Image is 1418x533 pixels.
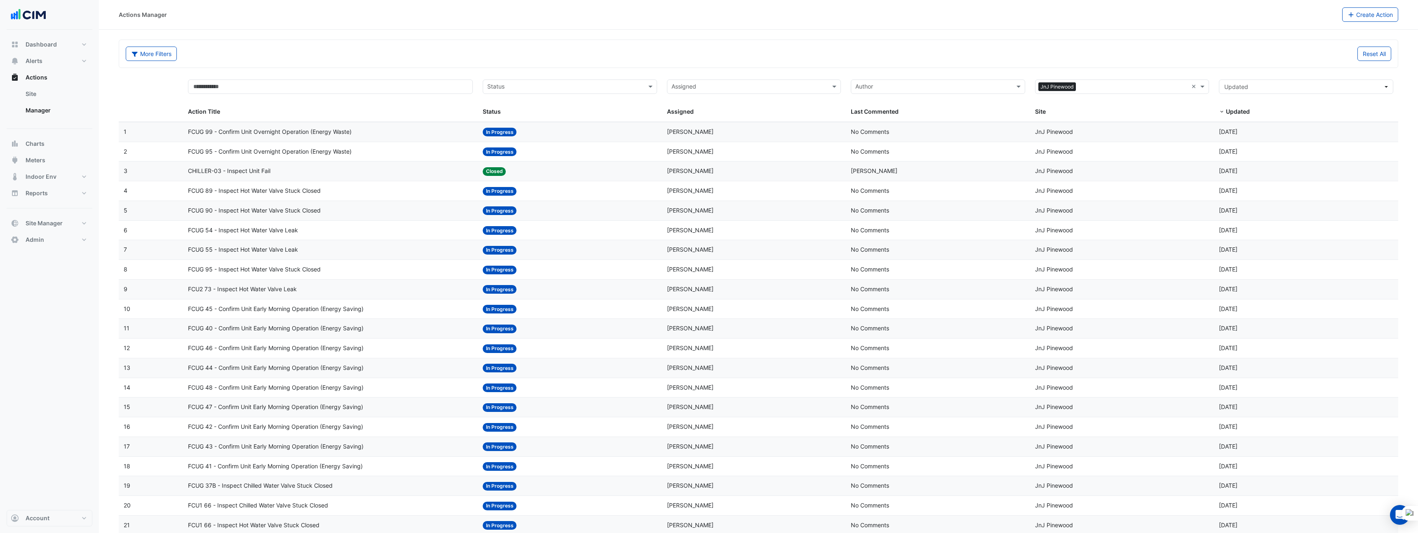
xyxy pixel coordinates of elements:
[11,73,19,82] app-icon: Actions
[26,189,48,197] span: Reports
[483,285,517,294] span: In Progress
[1219,246,1237,253] span: 2025-07-08T10:54:54.016
[1035,167,1073,174] span: JnJ Pinewood
[11,140,19,148] app-icon: Charts
[124,305,130,312] span: 10
[1035,246,1073,253] span: JnJ Pinewood
[667,108,694,115] span: Assigned
[1035,443,1073,450] span: JnJ Pinewood
[1219,128,1237,135] span: 2025-07-11T08:10:49.119
[124,463,130,470] span: 18
[188,481,333,491] span: FCUG 37B - Inspect Chilled Water Valve Stuck Closed
[124,521,130,528] span: 21
[483,187,517,196] span: In Progress
[124,443,130,450] span: 17
[667,305,714,312] span: [PERSON_NAME]
[188,442,364,451] span: FCUG 43 - Confirm Unit Early Morning Operation (Energy Saving)
[188,324,364,333] span: FCUG 40 - Confirm Unit Early Morning Operation (Energy Saving)
[851,148,889,155] span: No Comments
[1219,364,1237,371] span: 2025-07-02T13:59:10.324
[483,266,517,274] span: In Progress
[851,108,899,115] span: Last Commented
[26,57,42,65] span: Alerts
[11,219,19,227] app-icon: Site Manager
[1035,502,1073,509] span: JnJ Pinewood
[1035,128,1073,135] span: JnJ Pinewood
[483,147,517,156] span: In Progress
[188,127,352,137] span: FCUG 99 - Confirm Unit Overnight Operation (Energy Waste)
[124,266,127,273] span: 8
[7,86,92,122] div: Actions
[1035,482,1073,489] span: JnJ Pinewood
[1219,344,1237,351] span: 2025-07-02T13:59:16.456
[124,423,130,430] span: 16
[667,443,714,450] span: [PERSON_NAME]
[7,215,92,231] button: Site Manager
[1219,423,1237,430] span: 2025-07-02T13:58:52.485
[667,148,714,155] span: [PERSON_NAME]
[7,152,92,168] button: Meters
[1035,305,1073,312] span: JnJ Pinewood
[483,325,517,333] span: In Progress
[851,463,889,470] span: No Comments
[851,128,889,135] span: No Comments
[851,325,889,332] span: No Comments
[483,423,517,432] span: In Progress
[124,128,127,135] span: 1
[1219,187,1237,194] span: 2025-07-08T10:55:19.049
[1219,227,1237,234] span: 2025-07-08T10:55:05.534
[188,226,298,235] span: FCUG 54 - Inspect Hot Water Valve Leak
[19,86,92,102] a: Site
[851,502,889,509] span: No Comments
[1219,384,1237,391] span: 2025-07-02T13:59:04.096
[483,383,517,392] span: In Progress
[1219,79,1393,94] button: Updated
[1038,82,1076,91] span: JnJ Pinewood
[851,443,889,450] span: No Comments
[124,227,127,234] span: 6
[1219,521,1237,528] span: 2025-07-02T13:57:42.804
[124,167,127,174] span: 3
[1219,207,1237,214] span: 2025-07-08T10:55:11.658
[851,423,889,430] span: No Comments
[1219,443,1237,450] span: 2025-07-02T13:58:46.150
[851,344,889,351] span: No Comments
[851,207,889,214] span: No Comments
[188,166,270,176] span: CHILLER-03 - Inspect Unit Fail
[851,227,889,234] span: No Comments
[124,482,130,489] span: 19
[1035,227,1073,234] span: JnJ Pinewood
[667,384,714,391] span: [PERSON_NAME]
[188,344,364,353] span: FCUG 46 - Confirm Unit Early Morning Operation (Energy Saving)
[7,136,92,152] button: Charts
[11,57,19,65] app-icon: Alerts
[188,206,321,215] span: FCUG 90 - Inspect Hot Water Valve Stuck Closed
[667,207,714,214] span: [PERSON_NAME]
[483,442,517,451] span: In Progress
[667,266,714,273] span: [PERSON_NAME]
[483,226,517,235] span: In Progress
[483,482,517,491] span: In Progress
[1219,305,1237,312] span: 2025-07-02T13:59:28.806
[124,384,130,391] span: 14
[1224,83,1248,90] span: Updated
[188,501,328,510] span: FCU1 66 - Inspect Chilled Water Valve Stuck Closed
[11,40,19,49] app-icon: Dashboard
[483,128,517,136] span: In Progress
[1035,266,1073,273] span: JnJ Pinewood
[483,305,517,313] span: In Progress
[1342,7,1399,22] button: Create Action
[483,206,517,215] span: In Progress
[667,227,714,234] span: [PERSON_NAME]
[11,236,19,244] app-icon: Admin
[667,364,714,371] span: [PERSON_NAME]
[851,482,889,489] span: No Comments
[26,140,45,148] span: Charts
[188,363,364,373] span: FCUG 44 - Confirm Unit Early Morning Operation (Energy Saving)
[851,266,889,273] span: No Comments
[483,403,517,412] span: In Progress
[188,108,220,115] span: Action Title
[124,246,127,253] span: 7
[667,187,714,194] span: [PERSON_NAME]
[11,189,19,197] app-icon: Reports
